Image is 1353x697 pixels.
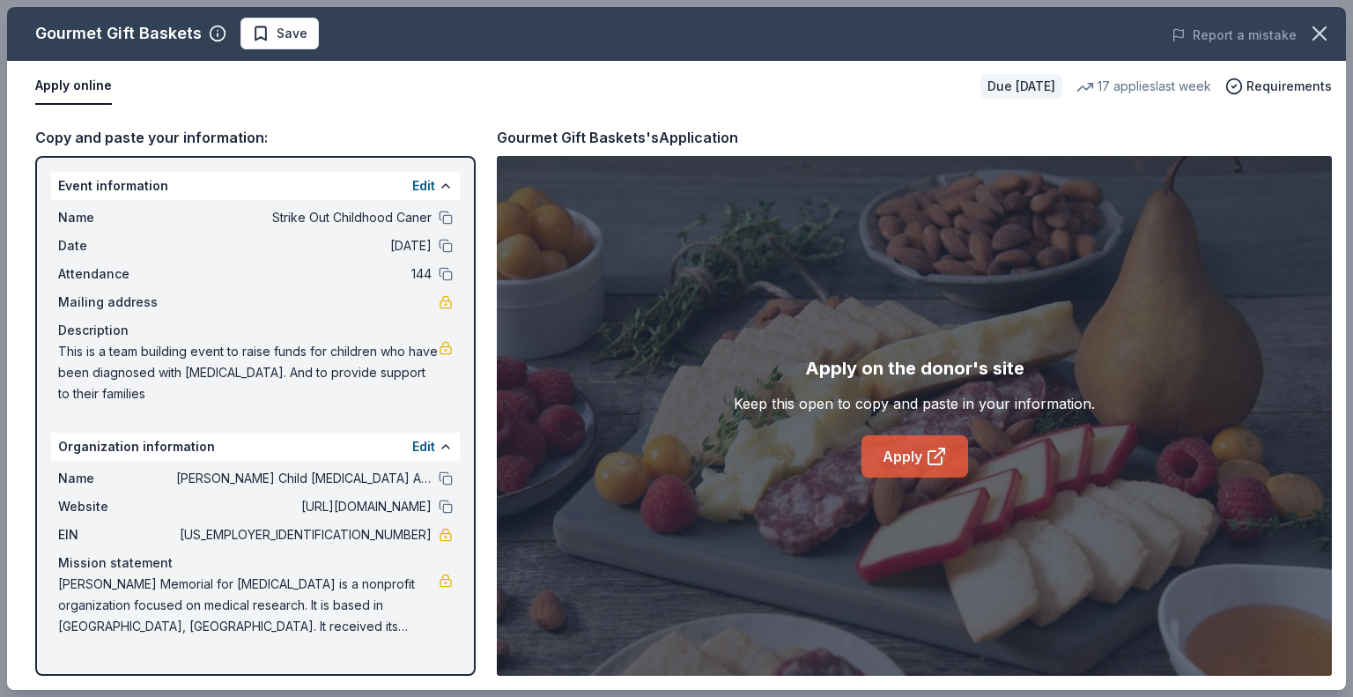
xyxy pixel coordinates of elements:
[176,496,432,517] span: [URL][DOMAIN_NAME]
[1246,76,1332,97] span: Requirements
[240,18,319,49] button: Save
[176,468,432,489] span: [PERSON_NAME] Child [MEDICAL_DATA] Alliance
[58,496,176,517] span: Website
[176,263,432,285] span: 144
[176,207,432,228] span: Strike Out Childhood Caner
[51,172,460,200] div: Event information
[805,354,1024,382] div: Apply on the donor's site
[58,207,176,228] span: Name
[497,126,738,149] div: Gourmet Gift Baskets's Application
[58,524,176,545] span: EIN
[412,175,435,196] button: Edit
[58,292,176,313] span: Mailing address
[734,393,1095,414] div: Keep this open to copy and paste in your information.
[176,524,432,545] span: [US_EMPLOYER_IDENTIFICATION_NUMBER]
[35,126,476,149] div: Copy and paste your information:
[51,433,460,461] div: Organization information
[35,68,112,105] button: Apply online
[176,235,432,256] span: [DATE]
[58,468,176,489] span: Name
[277,23,307,44] span: Save
[1172,25,1297,46] button: Report a mistake
[58,574,439,637] span: [PERSON_NAME] Memorial for [MEDICAL_DATA] is a nonprofit organization focused on medical research...
[58,235,176,256] span: Date
[58,341,439,404] span: This is a team building event to raise funds for children who have been diagnosed with [MEDICAL_D...
[412,436,435,457] button: Edit
[58,320,453,341] div: Description
[861,435,968,478] a: Apply
[980,74,1062,99] div: Due [DATE]
[58,263,176,285] span: Attendance
[1076,76,1211,97] div: 17 applies last week
[1225,76,1332,97] button: Requirements
[58,552,453,574] div: Mission statement
[35,19,202,48] div: Gourmet Gift Baskets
